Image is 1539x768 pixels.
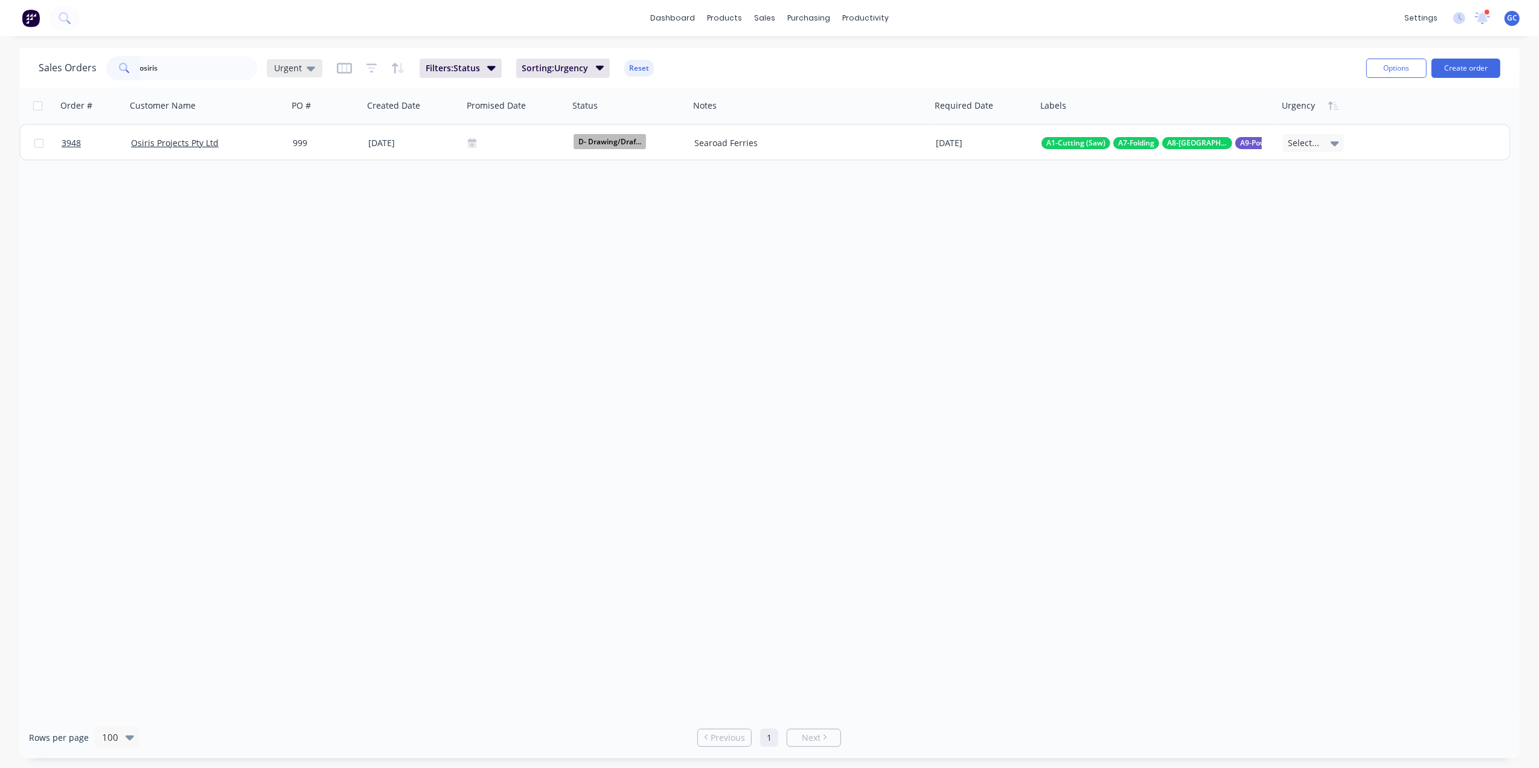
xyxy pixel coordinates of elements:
span: Urgent [274,62,302,74]
span: D- Drawing/Draf... [574,134,646,149]
div: Order # [60,100,92,112]
div: sales [748,9,781,27]
button: Sorting:Urgency [516,59,610,78]
a: Page 1 is your current page [760,729,778,747]
span: 3948 [62,137,81,149]
span: A8-[GEOGRAPHIC_DATA] [1167,137,1227,149]
button: A1-Cutting (Saw)A7-FoldingA8-[GEOGRAPHIC_DATA]A9-Powdercoating [1041,137,1305,149]
div: [DATE] [936,137,1032,149]
span: Select... [1288,137,1319,149]
div: Status [572,100,598,112]
span: GC [1507,13,1517,24]
button: Options [1366,59,1427,78]
span: A9-Powdercoating [1240,137,1301,149]
div: Required Date [935,100,993,112]
div: Created Date [367,100,420,112]
div: Labels [1040,100,1066,112]
div: 999 [293,137,356,149]
button: Filters:Status [420,59,502,78]
div: Customer Name [130,100,196,112]
span: Filters: Status [426,62,480,74]
span: Rows per page [29,732,89,744]
a: Previous page [698,732,751,744]
a: 3948 [62,125,131,161]
span: Next [802,732,821,744]
div: Promised Date [467,100,526,112]
button: Create order [1432,59,1500,78]
h1: Sales Orders [39,62,97,74]
div: Notes [693,100,717,112]
div: Searoad Ferries [694,137,915,149]
button: Reset [624,60,654,77]
div: [DATE] [368,137,458,149]
img: Factory [22,9,40,27]
div: Urgency [1282,100,1315,112]
div: productivity [836,9,895,27]
div: products [701,9,748,27]
span: Previous [711,732,745,744]
div: PO # [292,100,311,112]
span: A7-Folding [1118,137,1154,149]
input: Search... [140,56,258,80]
a: dashboard [644,9,701,27]
ul: Pagination [693,729,846,747]
a: Osiris Projects Pty Ltd [131,137,219,149]
span: Sorting: Urgency [522,62,589,74]
a: Next page [787,732,840,744]
div: settings [1398,9,1444,27]
div: purchasing [781,9,836,27]
span: A1-Cutting (Saw) [1046,137,1105,149]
